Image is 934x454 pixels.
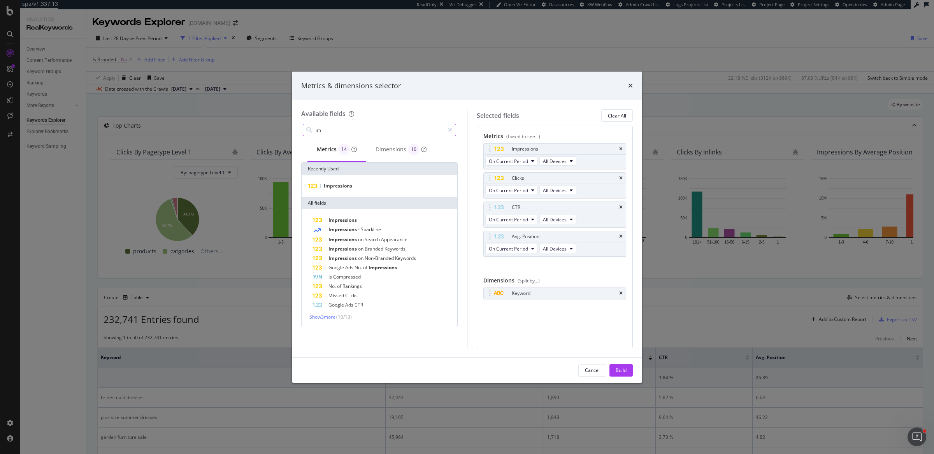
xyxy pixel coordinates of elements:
span: on [358,236,365,243]
div: Cancel [585,367,600,373]
span: of [337,283,342,289]
span: Compressed [333,273,361,280]
input: Search by field name [315,124,444,136]
span: Impressions [324,182,352,189]
span: ( 10 / 13 ) [336,314,352,320]
div: times [619,205,623,210]
span: No. [328,283,337,289]
button: On Current Period [485,156,538,166]
button: Build [609,364,633,377]
button: Clear All [601,109,633,122]
div: times [619,147,623,151]
span: All Devices [543,216,567,223]
span: Branded [365,245,384,252]
span: Impressions [328,245,358,252]
div: (Split by...) [518,277,540,284]
span: Impressions [328,217,357,223]
span: Clicks [345,292,358,299]
button: On Current Period [485,186,538,195]
span: Non-Branded [365,255,395,261]
div: Available fields [301,109,346,118]
div: times [619,176,623,181]
div: Avg. PositiontimesOn Current PeriodAll Devices [483,231,627,257]
span: Google [328,301,345,308]
div: Clicks [512,174,524,182]
button: All Devices [539,244,576,253]
div: Metrics & dimensions selector [301,81,401,91]
div: Metrics [317,144,357,155]
span: 10 [411,147,416,152]
iframe: Intercom live chat [908,428,926,446]
button: All Devices [539,215,576,224]
span: Appearance [381,236,407,243]
span: Keywords [384,245,406,252]
div: times [619,291,623,296]
div: Dimensions [483,277,627,287]
span: On Current Period [489,158,528,165]
div: Keyword [512,289,530,297]
span: Ads [345,301,355,308]
div: Build [616,367,627,373]
button: All Devices [539,156,576,166]
div: Recently Used [302,163,457,175]
span: on [358,245,365,252]
span: On Current Period [489,187,528,194]
span: 14 [341,147,347,152]
span: Sparkline [361,226,381,233]
span: Is [328,273,333,280]
div: Keywordtimes [483,287,627,299]
span: Rankings [342,283,362,289]
div: times [619,234,623,239]
button: Cancel [578,364,606,377]
button: On Current Period [485,244,538,253]
span: Impressions [369,264,397,271]
span: Impressions [328,226,358,233]
div: Avg. Position [512,233,539,240]
div: ClickstimesOn Current PeriodAll Devices [483,172,627,198]
div: Selected fields [477,111,519,120]
div: Impressions [512,145,538,153]
div: Clear All [608,112,626,119]
span: No. [355,264,363,271]
div: brand label [338,144,350,155]
span: On Current Period [489,216,528,223]
div: brand label [408,144,420,155]
button: On Current Period [485,215,538,224]
span: Search [365,236,381,243]
span: Missed [328,292,345,299]
div: (I want to see...) [506,133,540,140]
span: on [358,255,365,261]
span: All Devices [543,187,567,194]
span: Impressions [328,236,358,243]
span: Google [328,264,345,271]
div: ImpressionstimesOn Current PeriodAll Devices [483,143,627,169]
div: modal [292,72,642,383]
span: All Devices [543,245,567,252]
span: Ads [345,264,355,271]
div: CTRtimesOn Current PeriodAll Devices [483,202,627,228]
span: On Current Period [489,245,528,252]
span: Show 3 more [309,314,335,320]
button: All Devices [539,186,576,195]
div: times [628,81,633,91]
span: Keywords [395,255,416,261]
div: All fields [302,197,457,209]
span: - [358,226,361,233]
span: All Devices [543,158,567,165]
div: CTR [512,203,520,211]
span: CTR [355,301,363,308]
div: Metrics [483,132,627,143]
div: Dimensions [376,144,427,155]
span: Impressions [328,255,358,261]
span: of [363,264,369,271]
